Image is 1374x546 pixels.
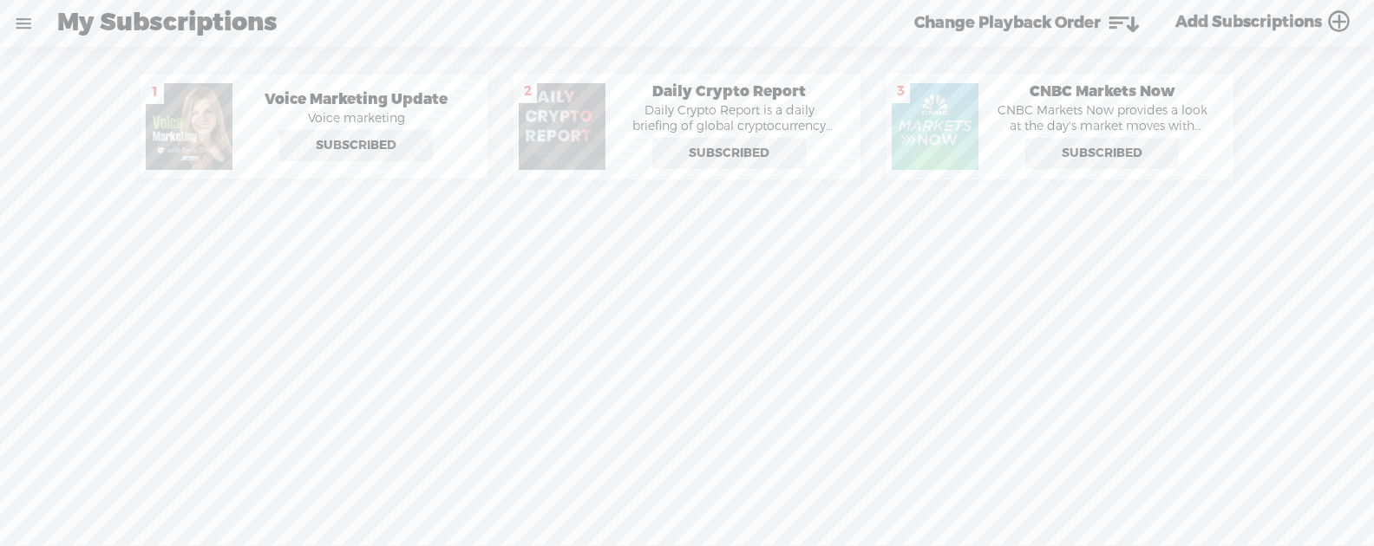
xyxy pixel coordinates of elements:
[519,83,605,170] img: http%3A%2F%2Fres.cloudinary.com%2Ftrebble-fm%2Fimage%2Fupload%2Fv1565129539%2Fcom.trebble.trebble...
[241,90,471,109] span: Voice Marketing Update
[987,82,1217,101] span: CNBC Markets Now
[1175,12,1322,32] span: Add Subscriptions
[57,1,278,46] span: My Subscriptions
[281,132,431,159] span: Subscribed
[987,103,1217,134] p: CNBC Markets Now provides a look at the day's market moves with commentary and analysis from [PER...
[892,83,978,170] img: http%3A%2F%2Fres.cloudinary.com%2Ftrebble-fm%2Fimage%2Fupload%2Fv1559453549%2Fcom.trebble.trebble...
[1027,140,1177,167] span: Subscribed
[654,140,804,167] span: Subscribed
[241,111,471,127] p: Voice marketing
[914,13,1101,33] span: Change Playback Order
[614,103,844,134] p: Daily Crypto Report is a daily briefing of global cryptocurrency news for discerning enthusiasts ...
[146,83,232,170] img: http%3A%2F%2Fres.cloudinary.com%2Ftrebble-fm%2Fimage%2Fupload%2Fv1578338189%2Fcom.trebble.trebble...
[614,82,844,101] span: Daily Crypto Report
